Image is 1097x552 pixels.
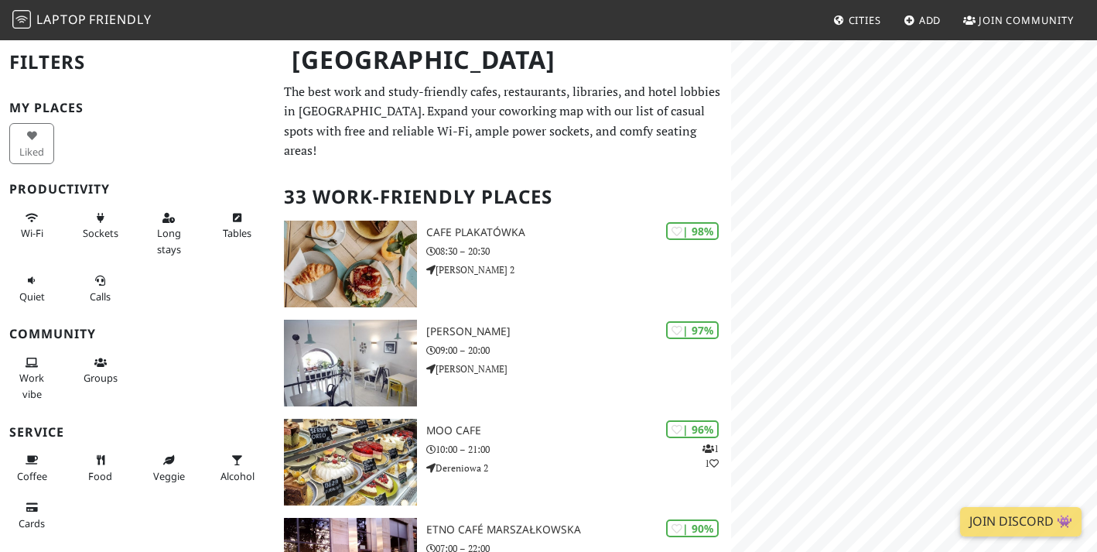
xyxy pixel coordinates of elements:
[279,39,729,81] h1: [GEOGRAPHIC_DATA]
[78,447,123,489] button: Food
[426,343,731,358] p: 09:00 – 20:00
[426,362,731,376] p: [PERSON_NAME]
[426,244,731,259] p: 08:30 – 20:30
[666,321,719,339] div: | 97%
[78,350,123,391] button: Groups
[89,11,151,28] span: Friendly
[666,420,719,438] div: | 96%
[284,82,723,161] p: The best work and study-friendly cafes, restaurants, libraries, and hotel lobbies in [GEOGRAPHIC_...
[426,226,731,239] h3: Cafe Plakatówka
[9,39,265,86] h2: Filters
[9,327,265,341] h3: Community
[146,447,191,489] button: Veggie
[78,268,123,309] button: Calls
[9,495,54,536] button: Cards
[426,262,731,277] p: [PERSON_NAME] 2
[153,469,185,483] span: Veggie
[897,6,948,34] a: Add
[9,350,54,406] button: Work vibe
[957,6,1080,34] a: Join Community
[666,519,719,537] div: | 90%
[426,461,731,475] p: Dereniowa 2
[275,320,732,406] a: Nancy Lee | 97% [PERSON_NAME] 09:00 – 20:00 [PERSON_NAME]
[146,205,191,262] button: Long stays
[275,419,732,506] a: MOO cafe | 96% 11 MOO cafe 10:00 – 21:00 Dereniowa 2
[17,469,47,483] span: Coffee
[275,221,732,307] a: Cafe Plakatówka | 98% Cafe Plakatówka 08:30 – 20:30 [PERSON_NAME] 2
[979,13,1074,27] span: Join Community
[36,11,87,28] span: Laptop
[9,447,54,489] button: Coffee
[9,101,265,115] h3: My Places
[84,371,118,385] span: Group tables
[919,13,942,27] span: Add
[215,447,260,489] button: Alcohol
[12,7,152,34] a: LaptopFriendly LaptopFriendly
[83,226,118,240] span: Power sockets
[88,469,112,483] span: Food
[960,507,1082,537] a: Join Discord 👾
[426,442,731,457] p: 10:00 – 21:00
[827,6,887,34] a: Cities
[426,523,731,537] h3: Etno Café Marszałkowska
[426,325,731,338] h3: [PERSON_NAME]
[9,205,54,246] button: Wi-Fi
[220,469,255,483] span: Alcohol
[19,290,45,303] span: Quiet
[284,419,418,506] img: MOO cafe
[284,221,418,307] img: Cafe Plakatówka
[19,516,45,530] span: Credit cards
[849,13,881,27] span: Cities
[21,226,43,240] span: Stable Wi-Fi
[702,441,719,471] p: 1 1
[78,205,123,246] button: Sockets
[19,371,44,400] span: People working
[215,205,260,246] button: Tables
[90,290,111,303] span: Video/audio calls
[12,10,31,29] img: LaptopFriendly
[223,226,251,240] span: Work-friendly tables
[157,226,181,255] span: Long stays
[426,424,731,437] h3: MOO cafe
[284,320,418,406] img: Nancy Lee
[9,425,265,440] h3: Service
[9,182,265,197] h3: Productivity
[284,173,723,221] h2: 33 Work-Friendly Places
[666,222,719,240] div: | 98%
[9,268,54,309] button: Quiet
